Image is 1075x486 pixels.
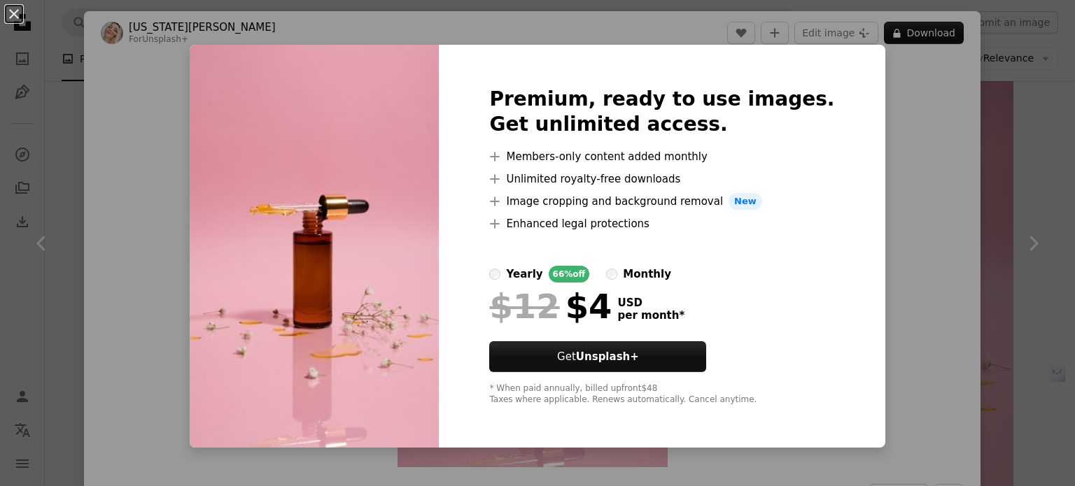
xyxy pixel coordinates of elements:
[489,148,834,165] li: Members-only content added monthly
[549,266,590,283] div: 66% off
[489,87,834,137] h2: Premium, ready to use images. Get unlimited access.
[190,45,439,448] img: premium_photo-1670514095947-738ec26402d2
[489,193,834,210] li: Image cropping and background removal
[489,269,500,280] input: yearly66%off
[489,288,559,324] span: $12
[489,171,834,187] li: Unlimited royalty-free downloads
[617,309,684,322] span: per month *
[576,350,639,363] strong: Unsplash+
[489,215,834,232] li: Enhanced legal protections
[506,266,542,283] div: yearly
[623,266,671,283] div: monthly
[729,193,762,210] span: New
[617,296,684,309] span: USD
[489,383,834,406] div: * When paid annually, billed upfront $48 Taxes where applicable. Renews automatically. Cancel any...
[489,288,612,324] div: $4
[489,341,706,372] button: GetUnsplash+
[606,269,617,280] input: monthly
